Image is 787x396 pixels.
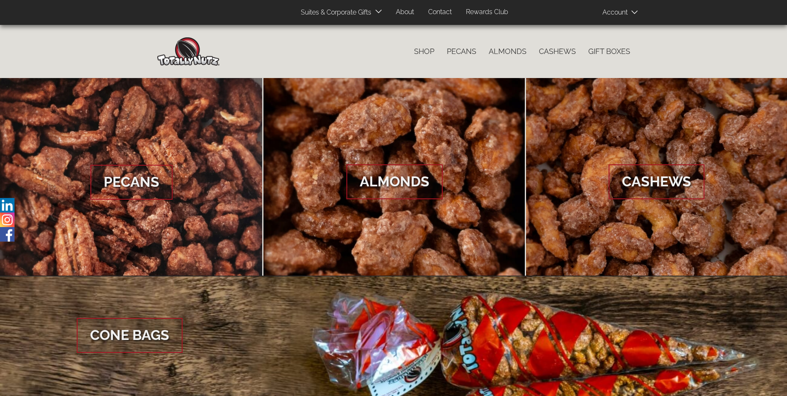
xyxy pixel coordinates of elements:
[157,37,219,66] img: Home
[441,43,482,60] a: Pecans
[582,43,636,60] a: Gift Boxes
[609,164,704,199] span: Cashews
[408,43,441,60] a: Shop
[390,4,420,20] a: About
[90,165,173,200] span: Pecans
[422,4,458,20] a: Contact
[460,4,514,20] a: Rewards Club
[263,78,525,276] a: Almonds
[295,5,374,21] a: Suites & Corporate Gifts
[533,43,582,60] a: Cashews
[77,318,183,353] span: Cone Bags
[346,164,443,199] span: Almonds
[482,43,533,60] a: Almonds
